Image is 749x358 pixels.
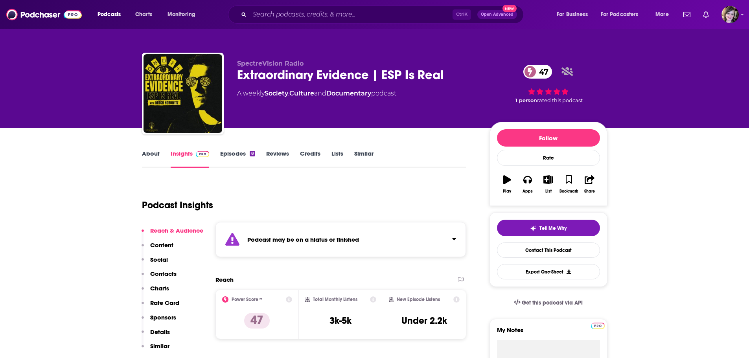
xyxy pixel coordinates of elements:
div: List [545,189,552,194]
span: Open Advanced [481,13,513,17]
span: Logged in as IAmMBlankenship [721,6,739,23]
h3: 3k-5k [329,315,351,327]
span: Charts [135,9,152,20]
button: Sponsors [142,314,176,328]
div: Play [503,189,511,194]
button: open menu [92,8,131,21]
span: For Business [557,9,588,20]
button: Reach & Audience [142,227,203,241]
a: Pro website [591,321,605,329]
span: Podcasts [98,9,121,20]
div: Search podcasts, credits, & more... [236,6,531,24]
a: 47 [523,65,552,79]
button: Play [497,170,517,198]
a: Similar [354,150,374,168]
button: Details [142,328,170,343]
p: Rate Card [150,299,179,307]
a: Reviews [266,150,289,168]
h2: New Episode Listens [397,297,440,302]
button: Open AdvancedNew [477,10,517,19]
span: Monitoring [167,9,195,20]
button: Social [142,256,168,270]
span: New [502,5,517,12]
a: About [142,150,160,168]
p: Content [150,241,173,249]
button: Share [579,170,600,198]
button: Charts [142,285,169,299]
a: Show notifications dropdown [680,8,694,21]
h2: Power Score™ [232,297,262,302]
p: Charts [150,285,169,292]
section: Click to expand status details [215,222,466,257]
button: Apps [517,170,538,198]
div: Apps [523,189,533,194]
span: SpectreVision Radio [237,60,304,67]
div: 8 [250,151,255,156]
a: Society [265,90,288,97]
h1: Podcast Insights [142,199,213,211]
div: Bookmark [559,189,578,194]
button: tell me why sparkleTell Me Why [497,220,600,236]
span: For Podcasters [601,9,639,20]
a: Charts [130,8,157,21]
strong: Podcast may be on a hiatus or finished [247,236,359,243]
button: open menu [551,8,598,21]
button: Rate Card [142,299,179,314]
p: Social [150,256,168,263]
span: , [288,90,289,97]
button: open menu [596,8,650,21]
p: Similar [150,342,169,350]
img: tell me why sparkle [530,225,536,231]
img: Extraordinary Evidence | ESP Is Real [144,54,222,133]
a: Culture [289,90,314,97]
span: and [314,90,326,97]
span: Tell Me Why [539,225,567,231]
button: Show profile menu [721,6,739,23]
button: Content [142,241,173,256]
span: 47 [531,65,552,79]
img: Podchaser Pro [196,151,210,157]
p: Reach & Audience [150,227,203,234]
p: 47 [244,313,270,329]
div: 47 1 personrated this podcast [490,60,607,108]
button: Bookmark [559,170,579,198]
a: Show notifications dropdown [700,8,712,21]
h3: Under 2.2k [401,315,447,327]
span: Ctrl K [453,9,471,20]
h2: Reach [215,276,234,283]
div: Rate [497,150,600,166]
a: Contact This Podcast [497,242,600,258]
span: Get this podcast via API [522,299,583,306]
a: Lists [331,150,343,168]
a: InsightsPodchaser Pro [171,150,210,168]
button: Similar [142,342,169,357]
button: List [538,170,558,198]
span: More [655,9,669,20]
img: Podchaser - Follow, Share and Rate Podcasts [6,7,82,22]
img: Podchaser Pro [591,323,605,329]
input: Search podcasts, credits, & more... [250,8,453,21]
button: open menu [650,8,679,21]
button: Export One-Sheet [497,264,600,279]
button: open menu [162,8,206,21]
a: Documentary [326,90,371,97]
p: Sponsors [150,314,176,321]
span: rated this podcast [537,97,583,103]
button: Follow [497,129,600,147]
a: Get this podcast via API [508,293,589,312]
div: Share [584,189,595,194]
p: Details [150,328,170,336]
div: A weekly podcast [237,89,396,98]
img: User Profile [721,6,739,23]
a: Episodes8 [220,150,255,168]
a: Credits [300,150,320,168]
label: My Notes [497,326,600,340]
span: 1 person [515,97,537,103]
h2: Total Monthly Listens [313,297,357,302]
button: Contacts [142,270,177,285]
p: Contacts [150,270,177,277]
